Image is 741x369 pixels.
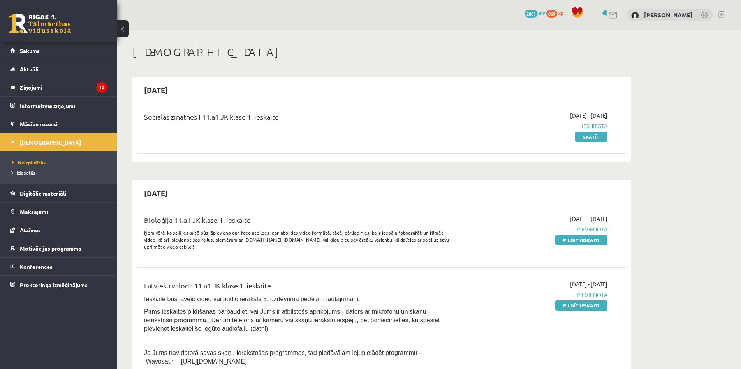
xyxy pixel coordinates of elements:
a: Konferences [10,258,107,275]
a: [DEMOGRAPHIC_DATA] [10,133,107,151]
span: Ieskaitē būs jāveic video vai audio ieraksts 3. uzdevuma pēdējam jautājumam. [144,296,360,302]
a: Informatīvie ziņojumi [10,97,107,115]
a: Izlabotās [12,169,109,176]
legend: Informatīvie ziņojumi [20,97,107,115]
a: Proktoringa izmēģinājums [10,276,107,294]
span: Pievienota [461,291,607,299]
legend: Ziņojumi [20,78,107,96]
span: Sākums [20,47,40,54]
span: mP [539,10,545,16]
legend: Maksājumi [20,203,107,221]
i: 10 [96,82,107,93]
h2: [DATE] [136,184,176,202]
a: Maksājumi [10,203,107,221]
span: Iesniegta [461,122,607,130]
a: Rīgas 1. Tālmācības vidusskola [9,14,71,33]
h1: [DEMOGRAPHIC_DATA] [132,46,631,59]
a: Atzīmes [10,221,107,239]
div: Sociālās zinātnes I 11.a1 JK klase 1. ieskaite [144,111,449,126]
a: Ziņojumi10 [10,78,107,96]
a: Sākums [10,42,107,60]
span: Motivācijas programma [20,245,81,252]
span: Digitālie materiāli [20,190,66,197]
span: Atzīmes [20,226,41,233]
span: Proktoringa izmēģinājums [20,281,88,288]
img: Kristaps Borisovs [631,12,639,19]
a: Pildīt ieskaiti [555,235,607,245]
span: Pievienota [461,225,607,233]
span: Ja Jums nav datorā savas skaņu ierakstošas programmas, tad piedāvājam lejupielādēt programmu - Wa... [144,350,421,365]
span: 2881 [525,10,538,18]
span: Aktuāli [20,65,39,72]
span: [DATE] - [DATE] [570,215,607,223]
span: Konferences [20,263,53,270]
span: 869 [546,10,557,18]
a: 869 xp [546,10,567,16]
span: xp [558,10,563,16]
a: [PERSON_NAME] [644,11,693,19]
a: Neizpildītās [12,159,109,166]
span: [DATE] - [DATE] [570,280,607,288]
a: Digitālie materiāli [10,184,107,202]
span: Pirms ieskaites pildīšanas pārbaudiet, vai Jums ir atbilstošs aprīkojums - dators ar mikrofonu un... [144,308,440,332]
span: [DEMOGRAPHIC_DATA] [20,139,81,146]
span: [DATE] - [DATE] [570,111,607,120]
p: Ņem vērā, ka šajā ieskaitē būs jāpievieno gan foto atbildes, gan atbildes video formātā, tādēļ pā... [144,229,449,250]
a: Motivācijas programma [10,239,107,257]
span: Izlabotās [12,169,35,176]
a: Skatīt [575,132,607,142]
a: Mācību resursi [10,115,107,133]
h2: [DATE] [136,81,176,99]
span: Neizpildītās [12,159,46,166]
a: 2881 mP [525,10,545,16]
div: Latviešu valoda 11.a1 JK klase 1. ieskaite [144,280,449,295]
div: Bioloģija 11.a1 JK klase 1. ieskaite [144,215,449,229]
span: Mācību resursi [20,120,58,127]
a: Pildīt ieskaiti [555,300,607,311]
a: Aktuāli [10,60,107,78]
